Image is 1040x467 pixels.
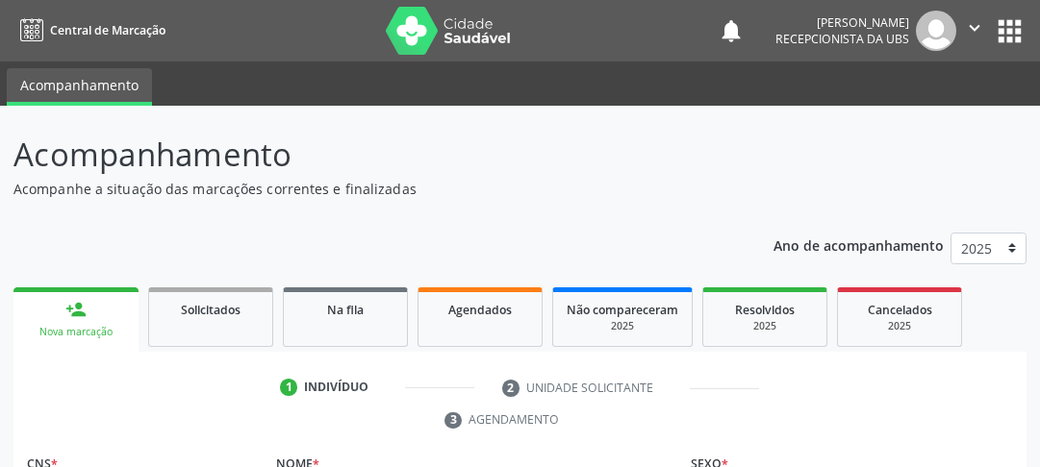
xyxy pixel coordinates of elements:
span: Central de Marcação [50,22,165,38]
p: Ano de acompanhamento [774,233,944,257]
p: Acompanhe a situação das marcações correntes e finalizadas [13,179,723,199]
a: Central de Marcação [13,14,165,46]
img: img [916,11,956,51]
span: Cancelados [868,302,932,318]
div: 2025 [717,319,813,333]
div: 2025 [851,319,948,333]
span: Recepcionista da UBS [775,31,909,47]
div: 1 [280,379,297,396]
button: notifications [718,17,745,44]
div: Indivíduo [304,379,368,396]
div: person_add [65,299,87,320]
span: Não compareceram [567,302,678,318]
i:  [964,17,985,38]
div: [PERSON_NAME] [775,14,909,31]
button:  [956,11,993,51]
span: Solicitados [181,302,241,318]
span: Resolvidos [735,302,795,318]
div: Nova marcação [27,325,125,339]
span: Na fila [327,302,364,318]
span: Agendados [448,302,512,318]
div: 2025 [567,319,678,333]
p: Acompanhamento [13,131,723,179]
a: Acompanhamento [7,68,152,106]
button: apps [993,14,1027,48]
